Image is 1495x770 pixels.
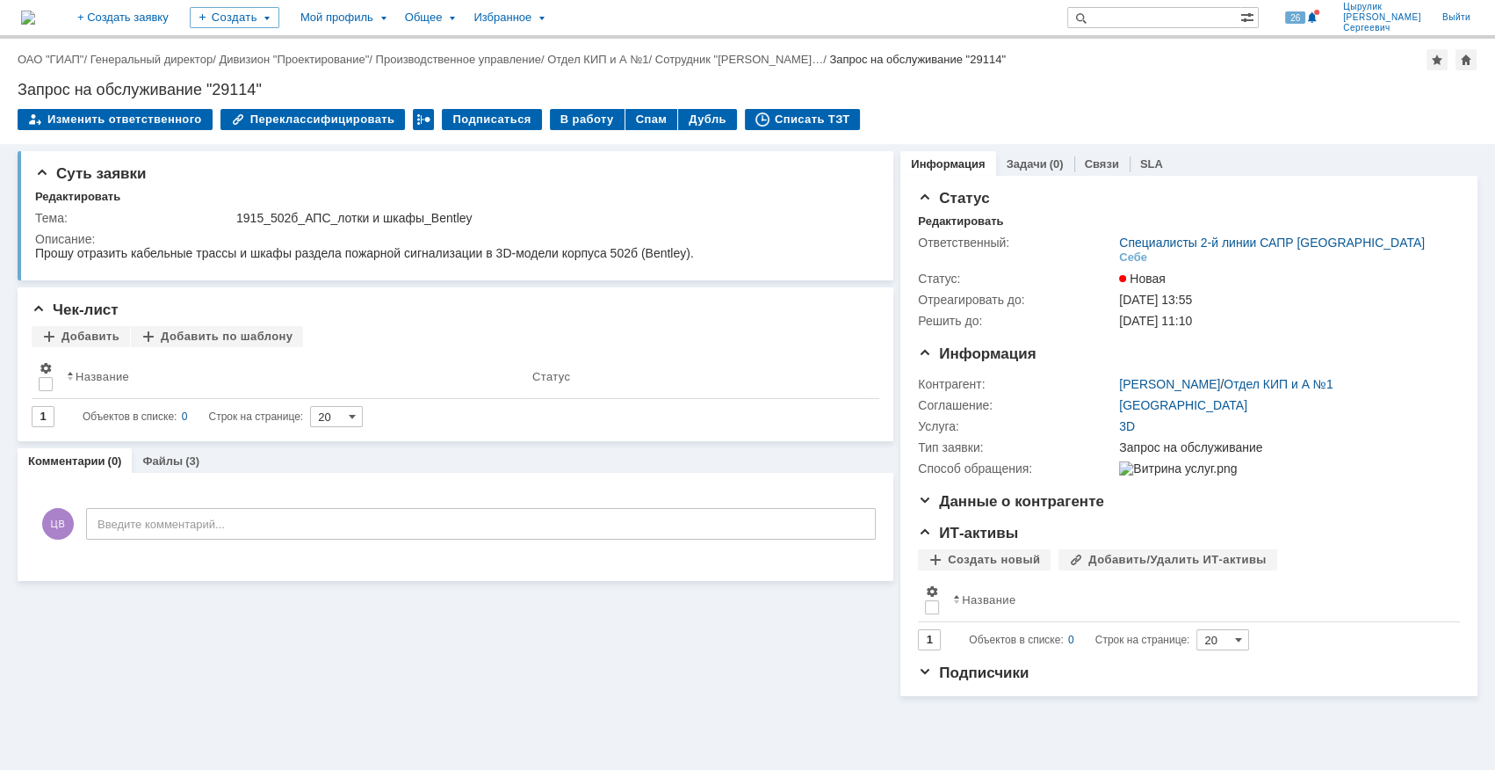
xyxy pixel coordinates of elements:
span: Новая [1119,272,1166,286]
a: Отдел КИП и А №1 [547,53,648,66]
img: logo [21,11,35,25]
div: (0) [1050,157,1064,171]
div: Запрос на обслуживание "29114" [829,53,1006,66]
a: Задачи [1007,157,1047,171]
div: Создать [190,7,279,28]
span: Объектов в списке: [83,410,177,423]
a: Связи [1085,157,1119,171]
div: Запрос на обслуживание "29114" [18,81,1477,98]
div: / [547,53,655,66]
th: Название [946,577,1446,622]
div: / [219,53,375,66]
div: Статус: [918,272,1116,286]
a: [GEOGRAPHIC_DATA] [1119,398,1247,412]
span: Чек-лист [32,301,119,318]
span: Подписчики [918,665,1029,681]
div: Название [76,370,129,383]
a: Информация [911,157,985,171]
span: [DATE] 13:55 [1119,293,1192,307]
div: (3) [185,454,199,468]
a: 3D [1119,419,1135,433]
img: Витрина услуг.png [1119,461,1237,476]
span: Расширенный поиск [1240,8,1258,25]
span: ИТ-активы [918,525,1018,541]
div: Название [962,593,1015,607]
div: / [655,53,830,66]
span: Настройки [925,585,939,599]
span: Настройки [39,361,53,375]
div: / [18,53,90,66]
span: [PERSON_NAME] [1343,12,1421,23]
div: / [1119,377,1332,391]
div: Тема: [35,211,233,225]
div: Описание: [35,232,871,246]
div: Способ обращения: [918,461,1116,476]
div: Решить до: [918,314,1116,328]
span: Суть заявки [35,165,146,182]
a: Генеральный директор [90,53,213,66]
a: Производственное управление [376,53,541,66]
div: / [90,53,220,66]
span: 26 [1285,11,1305,24]
span: Объектов в списке: [969,634,1063,646]
div: Запрос на обслуживание [1119,440,1451,454]
div: Услуга: [918,419,1116,433]
div: / [376,53,548,66]
div: 0 [1068,629,1074,650]
span: Цырулик [1343,2,1421,12]
a: Специалисты 2-й линии САПР [GEOGRAPHIC_DATA] [1119,236,1425,250]
a: Файлы [142,454,183,468]
div: (0) [108,454,122,468]
div: Добавить в избранное [1426,49,1448,70]
i: Строк на странице: [969,629,1189,650]
span: Статус [918,190,989,207]
a: Дивизион "Проектирование" [219,53,369,66]
div: 0 [182,406,188,427]
a: Перейти на домашнюю страницу [21,11,35,25]
a: Сотрудник "[PERSON_NAME]… [655,53,823,66]
div: Редактировать [918,214,1003,229]
i: Строк на странице: [83,406,303,427]
a: SLA [1140,157,1163,171]
div: Контрагент: [918,377,1116,391]
div: Ответственный: [918,236,1116,250]
div: Тип заявки: [918,440,1116,454]
span: Информация [918,345,1036,362]
th: Статус [525,354,865,399]
div: 1915_502б_АПС_лотки и шкафы_Bentley [236,211,868,225]
div: Работа с массовостью [413,109,434,130]
div: Статус [532,370,570,383]
a: Комментарии [28,454,105,468]
span: Сергеевич [1343,23,1421,33]
a: Отдел КИП и А №1 [1224,377,1332,391]
div: Себе [1119,251,1147,265]
a: ОАО "ГИАП" [18,53,83,66]
div: Сделать домашней страницей [1455,49,1477,70]
span: ЦВ [42,508,74,540]
div: Отреагировать до: [918,293,1116,307]
th: Название [60,354,525,399]
span: Данные о контрагенте [918,493,1104,510]
a: [PERSON_NAME] [1119,377,1220,391]
span: [DATE] 11:10 [1119,314,1192,328]
div: Соглашение: [918,398,1116,412]
div: Редактировать [35,190,120,204]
